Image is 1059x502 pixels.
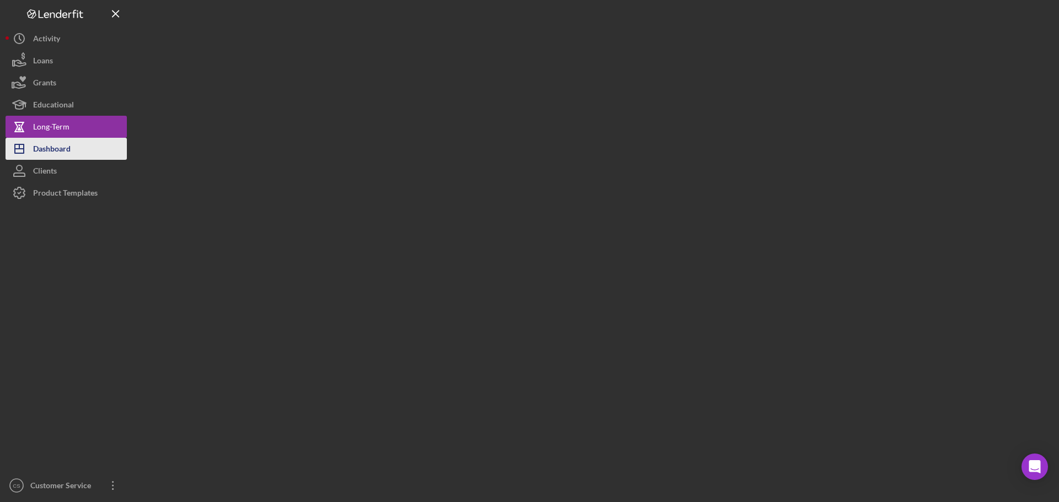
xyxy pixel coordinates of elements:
text: CS [13,483,20,489]
button: Grants [6,72,127,94]
button: Clients [6,160,127,182]
button: Product Templates [6,182,127,204]
button: Dashboard [6,138,127,160]
div: Grants [33,72,56,96]
div: Loans [33,50,53,74]
div: Clients [33,160,57,185]
button: Long-Term [6,116,127,138]
button: Loans [6,50,127,72]
div: Dashboard [33,138,71,163]
button: Activity [6,28,127,50]
div: Long-Term [33,116,69,141]
button: CSCustomer Service [6,474,127,496]
div: Customer Service [28,474,99,499]
div: Product Templates [33,182,98,207]
div: Open Intercom Messenger [1021,454,1048,480]
button: Educational [6,94,127,116]
div: Educational [33,94,74,118]
div: Activity [33,28,60,52]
